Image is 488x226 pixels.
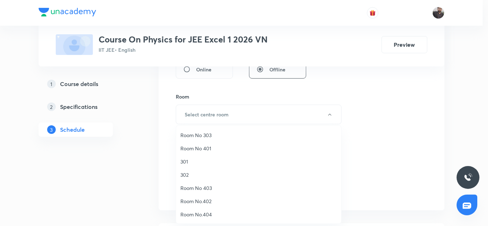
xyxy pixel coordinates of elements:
[180,211,337,218] span: Room No.404
[180,131,337,139] span: Room No 303
[180,145,337,152] span: Room No 401
[180,158,337,165] span: 301
[180,171,337,179] span: 302
[180,197,337,205] span: Room No.402
[180,184,337,192] span: Room No 403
